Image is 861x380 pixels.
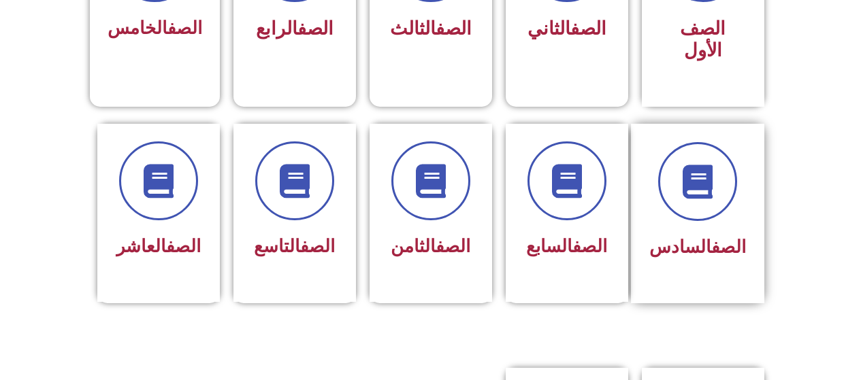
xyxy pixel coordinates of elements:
a: الصف [300,236,335,256]
a: الصف [297,18,334,39]
span: الخامس [108,18,202,38]
span: التاسع [254,236,335,256]
a: الصف [167,18,202,38]
a: الصف [570,18,606,39]
span: الثالث [390,18,472,39]
a: الصف [166,236,201,256]
a: الصف [572,236,607,256]
span: الرابع [256,18,334,39]
span: الصف الأول [680,18,726,61]
a: الصف [436,18,472,39]
span: السادس [649,237,746,257]
span: السابع [526,236,607,256]
span: العاشر [116,236,201,256]
a: الصف [711,237,746,257]
a: الصف [436,236,470,256]
span: الثاني [527,18,606,39]
span: الثامن [391,236,470,256]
